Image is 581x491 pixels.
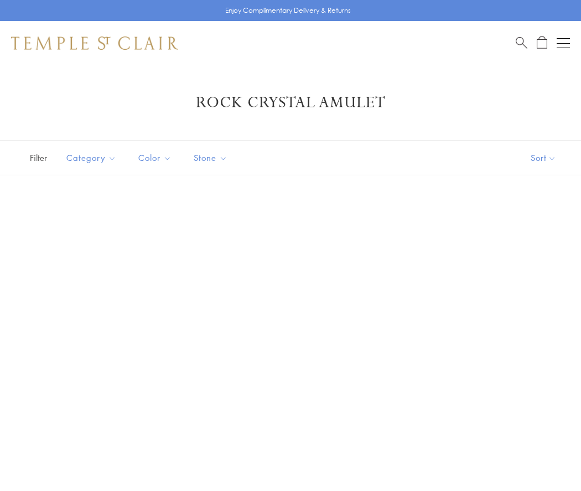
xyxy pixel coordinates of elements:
[133,151,180,165] span: Color
[506,141,581,175] button: Show sort by
[28,93,553,113] h1: Rock Crystal Amulet
[516,36,527,50] a: Search
[537,36,547,50] a: Open Shopping Bag
[58,145,124,170] button: Category
[61,151,124,165] span: Category
[185,145,236,170] button: Stone
[11,36,178,50] img: Temple St. Clair
[225,5,351,16] p: Enjoy Complimentary Delivery & Returns
[130,145,180,170] button: Color
[557,36,570,50] button: Open navigation
[188,151,236,165] span: Stone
